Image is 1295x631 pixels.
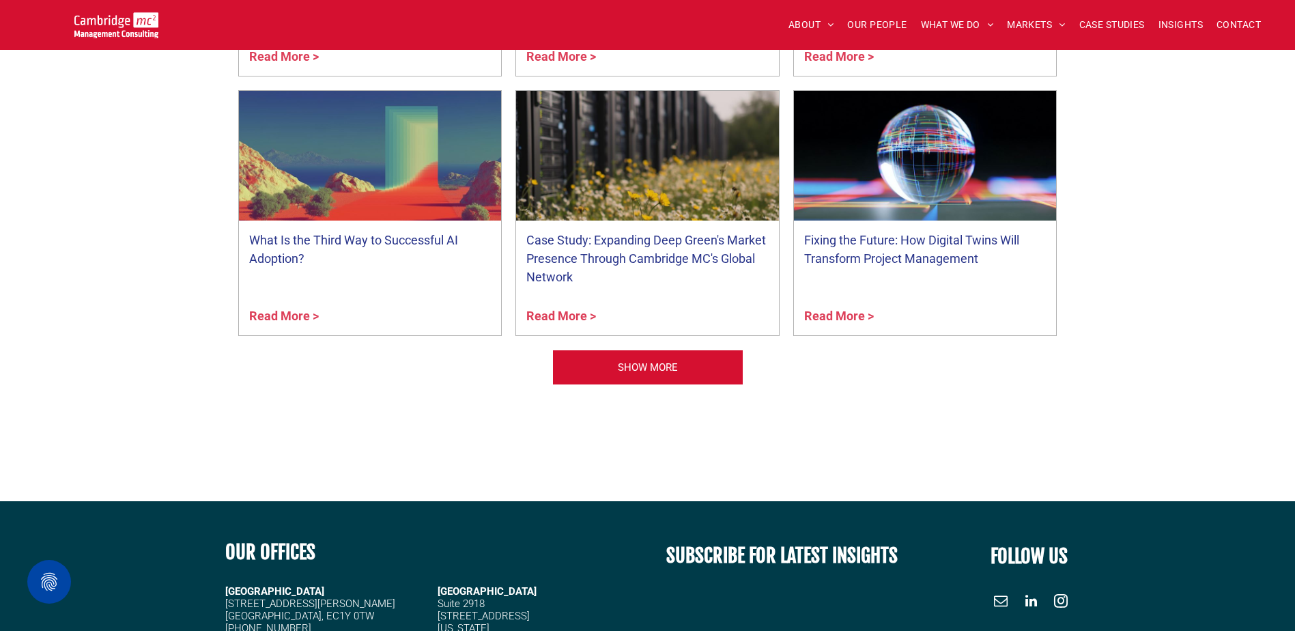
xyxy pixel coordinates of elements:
a: email [991,591,1011,615]
a: A Data centre in a field [516,91,779,221]
a: OUR PEOPLE [840,14,913,36]
a: Case Study: Expanding Deep Green's Market Presence Through Cambridge MC's Global Network [526,231,769,286]
a: ABOUT [782,14,841,36]
b: OUR OFFICES [225,540,315,564]
a: INSIGHTS [1152,14,1210,36]
span: Suite 2918 [438,598,485,610]
a: instagram [1051,591,1071,615]
a: CONTACT [1210,14,1268,36]
a: Read More > [249,47,492,66]
strong: [GEOGRAPHIC_DATA] [225,585,324,598]
a: CASE STUDIES [1072,14,1152,36]
a: Your Business Transformed | Cambridge Management Consulting [74,14,158,29]
span: [STREET_ADDRESS][PERSON_NAME] [GEOGRAPHIC_DATA], EC1Y 0TW [225,598,395,622]
a: Crystal ball on a neon floor [794,91,1057,221]
a: linkedin [1021,591,1041,615]
a: MARKETS [1000,14,1072,36]
a: Read More > [249,307,492,325]
a: Our Foundation | About | Cambridge Management Consulting [552,350,743,385]
img: Go to Homepage [74,12,158,38]
font: FOLLOW US [991,544,1068,568]
a: Fixing the Future: How Digital Twins Will Transform Project Management [804,231,1047,268]
a: What Is the Third Way to Successful AI Adoption? [249,231,492,268]
span: [STREET_ADDRESS] [438,610,530,622]
a: Abstract kaleidoscope of AI generated shapes [239,91,502,221]
a: Read More > [526,47,769,66]
a: Read More > [804,47,1047,66]
a: Read More > [804,307,1047,325]
a: Read More > [526,307,769,325]
a: WHAT WE DO [914,14,1001,36]
span: [GEOGRAPHIC_DATA] [438,585,537,598]
span: SHOW MORE [618,350,678,384]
